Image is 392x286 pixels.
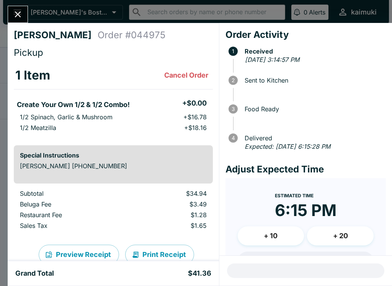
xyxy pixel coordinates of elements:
h5: + $0.00 [182,99,207,108]
h5: Grand Total [15,269,54,278]
time: 6:15 PM [275,200,336,220]
em: [DATE] 3:14:57 PM [245,56,299,63]
span: Sent to Kitchen [241,77,386,84]
p: Sales Tax [20,222,120,229]
p: + $18.16 [184,124,207,132]
h4: Order Activity [225,29,386,41]
span: Delivered [241,135,386,141]
p: 1/2 Meatzilla [20,124,56,132]
button: Close [8,6,28,23]
p: 1/2 Spinach, Garlic & Mushroom [20,113,113,121]
span: Received [241,48,386,55]
button: Cancel Order [161,68,211,83]
p: $34.94 [132,190,207,197]
p: $3.49 [132,200,207,208]
table: orders table [14,62,213,139]
p: + $16.78 [183,113,207,121]
h4: Order # 044975 [98,29,165,41]
p: Subtotal [20,190,120,197]
p: $1.28 [132,211,207,219]
em: Expected: [DATE] 6:15:28 PM [245,143,330,150]
h4: [PERSON_NAME] [14,29,98,41]
text: 1 [232,48,234,54]
h4: Adjust Expected Time [225,164,386,175]
button: Preview Receipt [39,245,119,265]
span: Estimated Time [275,193,314,198]
p: [PERSON_NAME] [PHONE_NUMBER] [20,162,207,170]
button: + 20 [307,226,374,245]
text: 2 [232,77,235,83]
button: Print Receipt [125,245,194,265]
h3: 1 Item [15,68,50,83]
p: $1.65 [132,222,207,229]
table: orders table [14,190,213,232]
text: 3 [232,106,235,112]
h5: Create Your Own 1/2 & 1/2 Combo! [17,100,130,109]
h6: Special Instructions [20,151,207,159]
span: Food Ready [241,106,386,112]
button: + 10 [238,226,304,245]
p: Restaurant Fee [20,211,120,219]
span: Pickup [14,47,43,58]
text: 4 [231,135,235,141]
p: Beluga Fee [20,200,120,208]
h5: $41.36 [188,269,211,278]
